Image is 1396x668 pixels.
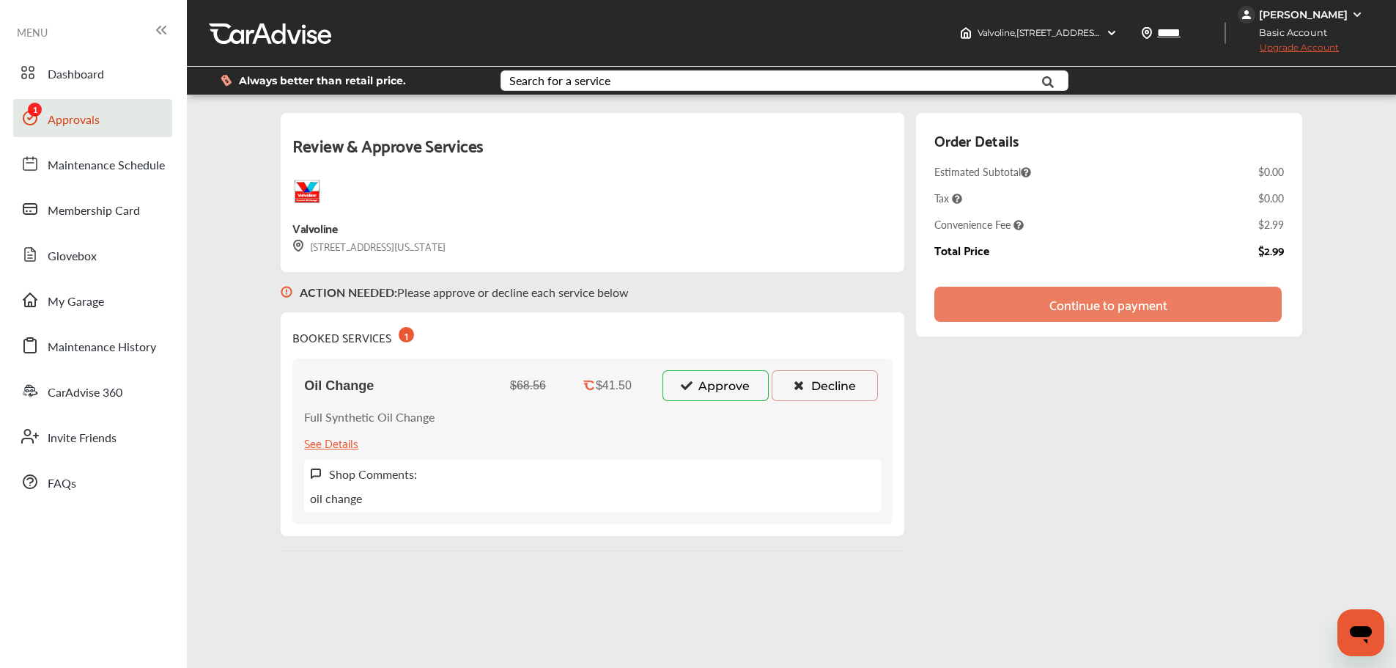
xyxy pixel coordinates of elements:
[13,372,172,410] a: CarAdvise 360
[13,326,172,364] a: Maintenance History
[13,281,172,319] a: My Garage
[510,379,546,392] div: $68.56
[934,243,989,257] div: Total Price
[13,99,172,137] a: Approvals
[304,378,374,394] span: Oil Change
[1258,243,1284,257] div: $2.99
[960,27,972,39] img: header-home-logo.8d720a4f.svg
[300,284,629,301] p: Please approve or decline each service below
[292,131,893,177] div: Review & Approve Services
[1225,22,1226,44] img: header-divider.bc55588e.svg
[48,429,117,448] span: Invite Friends
[292,238,446,254] div: [STREET_ADDRESS][US_STATE]
[934,217,1024,232] span: Convenience Fee
[221,74,232,87] img: dollor_label_vector.a70140d1.svg
[596,379,632,392] div: $41.50
[292,240,304,252] img: svg+xml;base64,PHN2ZyB3aWR0aD0iMTYiIGhlaWdodD0iMTciIHZpZXdCb3g9IjAgMCAxNiAxNyIgZmlsbD0ibm9uZSIgeG...
[292,218,337,238] div: Valvoline
[329,466,417,482] label: Shop Comments:
[13,144,172,183] a: Maintenance Schedule
[1258,217,1284,232] div: $2.99
[304,433,358,452] div: See Details
[48,156,165,175] span: Maintenance Schedule
[48,474,76,493] span: FAQs
[300,284,397,301] b: ACTION NEEDED :
[1258,164,1284,179] div: $0.00
[13,190,172,228] a: Membership Card
[1259,8,1348,21] div: [PERSON_NAME]
[1351,9,1363,21] img: WGsFRI8htEPBVLJbROoPRyZpYNWhNONpIPPETTm6eUC0GeLEiAAAAAElFTkSuQmCC
[292,177,322,206] img: logo-valvoline.png
[1239,25,1338,40] span: Basic Account
[772,370,878,401] button: Decline
[1141,27,1153,39] img: location_vector.a44bc228.svg
[978,27,1225,38] span: Valvoline , [STREET_ADDRESS][US_STATE] Kalispell , MT 59901
[662,370,769,401] button: Approve
[13,463,172,501] a: FAQs
[1049,297,1167,312] div: Continue to payment
[1106,27,1118,39] img: header-down-arrow.9dd2ce7d.svg
[1258,191,1284,205] div: $0.00
[13,54,172,92] a: Dashboard
[13,235,172,274] a: Glovebox
[304,408,435,425] p: Full Synthetic Oil Change
[48,111,100,130] span: Approvals
[48,383,122,403] span: CarAdvise 360
[934,128,1019,153] div: Order Details
[13,417,172,455] a: Invite Friends
[48,65,104,84] span: Dashboard
[934,164,1031,179] span: Estimated Subtotal
[1337,609,1384,656] iframe: Button to launch messaging window
[1238,6,1255,23] img: jVpblrzwTbfkPYzPPzSLxeg0AAAAASUVORK5CYII=
[310,490,362,507] p: oil change
[934,191,962,205] span: Tax
[48,247,97,266] span: Glovebox
[1238,42,1339,60] span: Upgrade Account
[509,75,610,87] div: Search for a service
[48,293,104,312] span: My Garage
[239,76,406,86] span: Always better than retail price.
[310,468,322,480] img: svg+xml;base64,PHN2ZyB3aWR0aD0iMTYiIGhlaWdodD0iMTciIHZpZXdCb3g9IjAgMCAxNiAxNyIgZmlsbD0ibm9uZSIgeG...
[281,272,292,312] img: svg+xml;base64,PHN2ZyB3aWR0aD0iMTYiIGhlaWdodD0iMTciIHZpZXdCb3g9IjAgMCAxNiAxNyIgZmlsbD0ibm9uZSIgeG...
[48,202,140,221] span: Membership Card
[17,26,48,38] span: MENU
[292,324,414,347] div: BOOKED SERVICES
[48,338,156,357] span: Maintenance History
[399,327,414,342] div: 1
